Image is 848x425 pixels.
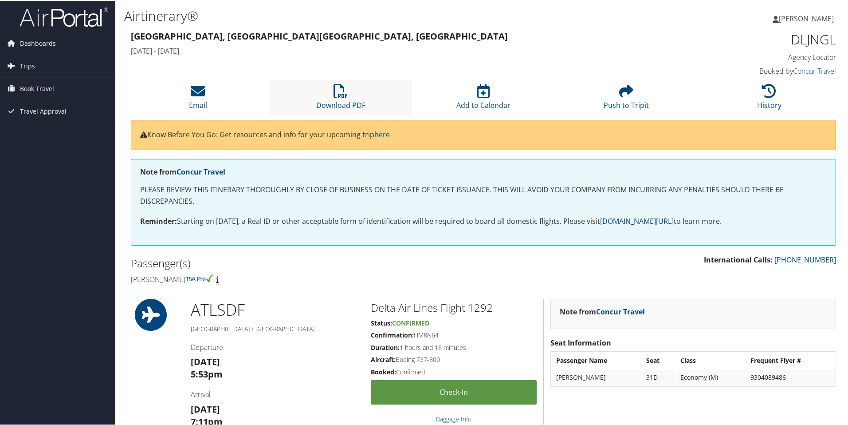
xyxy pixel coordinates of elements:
[140,183,827,206] p: PLEASE REVIEW THIS ITINERARY THOROUGHLY BY CLOSE OF BUSINESS ON THE DATE OF TICKET ISSUANCE. THIS...
[600,215,674,225] a: [DOMAIN_NAME][URL]
[371,367,396,375] strong: Booked:
[20,99,67,122] span: Travel Approval
[596,306,645,316] a: Concur Travel
[191,324,357,333] h5: [GEOGRAPHIC_DATA] / [GEOGRAPHIC_DATA]
[20,77,54,99] span: Book Travel
[704,254,773,264] strong: International Calls:
[757,88,781,109] a: History
[552,352,641,368] th: Passenger Name
[371,379,537,404] a: Check-in
[20,32,56,54] span: Dashboards
[670,65,836,75] h4: Booked by
[670,29,836,48] h1: DLJNGL
[371,299,537,314] h2: Delta Air Lines Flight 1292
[560,306,645,316] strong: Note from
[131,274,477,283] h4: [PERSON_NAME]
[371,342,400,351] strong: Duration:
[642,352,675,368] th: Seat
[793,65,836,75] a: Concur Travel
[185,274,214,282] img: tsa-precheck.png
[371,354,396,363] strong: Aircraft:
[191,389,357,398] h4: Arrival
[191,342,357,351] h4: Departure
[191,298,357,320] h1: ATL SDF
[392,318,429,326] span: Confirmed
[140,215,177,225] strong: Reminder:
[20,6,108,27] img: airportal-logo.png
[552,369,641,385] td: [PERSON_NAME]
[436,414,471,422] a: Baggage Info
[371,354,537,363] h5: Boeing 737-800
[131,255,477,270] h2: Passenger(s)
[456,88,510,109] a: Add to Calendar
[374,129,390,139] a: here
[140,166,225,176] strong: Note from
[191,367,223,379] strong: 5:53pm
[774,254,836,264] a: [PHONE_NUMBER]
[191,355,220,367] strong: [DATE]
[779,13,834,23] span: [PERSON_NAME]
[746,369,835,385] td: 9304089486
[642,369,675,385] td: 31D
[316,88,365,109] a: Download PDF
[371,367,537,376] h5: Confirmed
[550,337,611,347] strong: Seat Information
[189,88,207,109] a: Email
[773,4,843,31] a: [PERSON_NAME]
[140,128,827,140] p: Know Before You Go: Get resources and info for your upcoming trip
[20,54,35,76] span: Trips
[140,215,827,226] p: Starting on [DATE], a Real ID or other acceptable form of identification will be required to boar...
[124,6,603,24] h1: Airtinerary®
[371,318,392,326] strong: Status:
[131,29,508,41] strong: [GEOGRAPHIC_DATA], [GEOGRAPHIC_DATA] [GEOGRAPHIC_DATA], [GEOGRAPHIC_DATA]
[676,369,746,385] td: Economy (M)
[371,330,414,338] strong: Confirmation:
[676,352,746,368] th: Class
[177,166,225,176] a: Concur Travel
[746,352,835,368] th: Frequent Flyer #
[371,330,537,339] h5: HM8N64
[604,88,649,109] a: Push to Tripit
[670,52,836,61] h4: Agency Locator
[131,45,656,55] h4: [DATE] - [DATE]
[371,342,537,351] h5: 1 hours and 18 minutes
[191,402,220,414] strong: [DATE]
